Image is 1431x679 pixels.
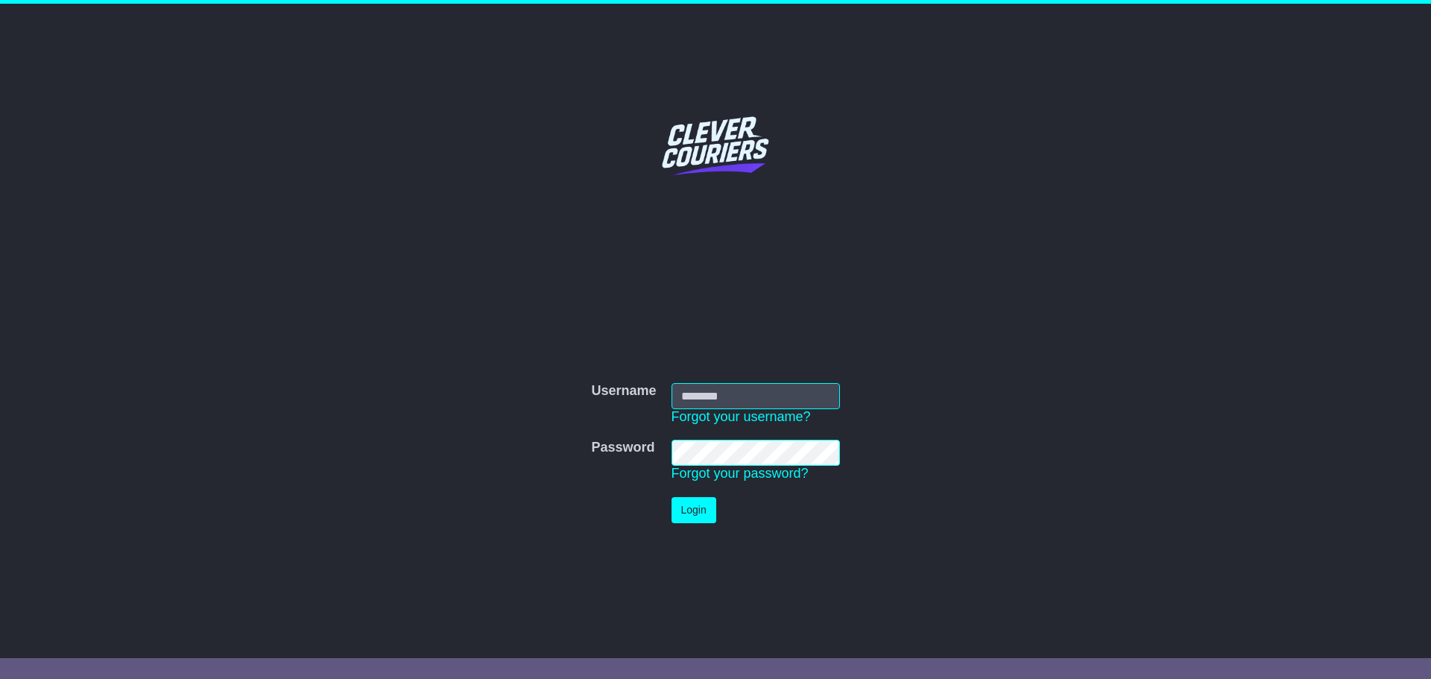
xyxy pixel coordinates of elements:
[672,497,716,523] button: Login
[591,383,656,399] label: Username
[672,466,809,481] a: Forgot your password?
[652,82,779,209] img: Clever Couriers
[591,440,654,456] label: Password
[672,409,811,424] a: Forgot your username?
